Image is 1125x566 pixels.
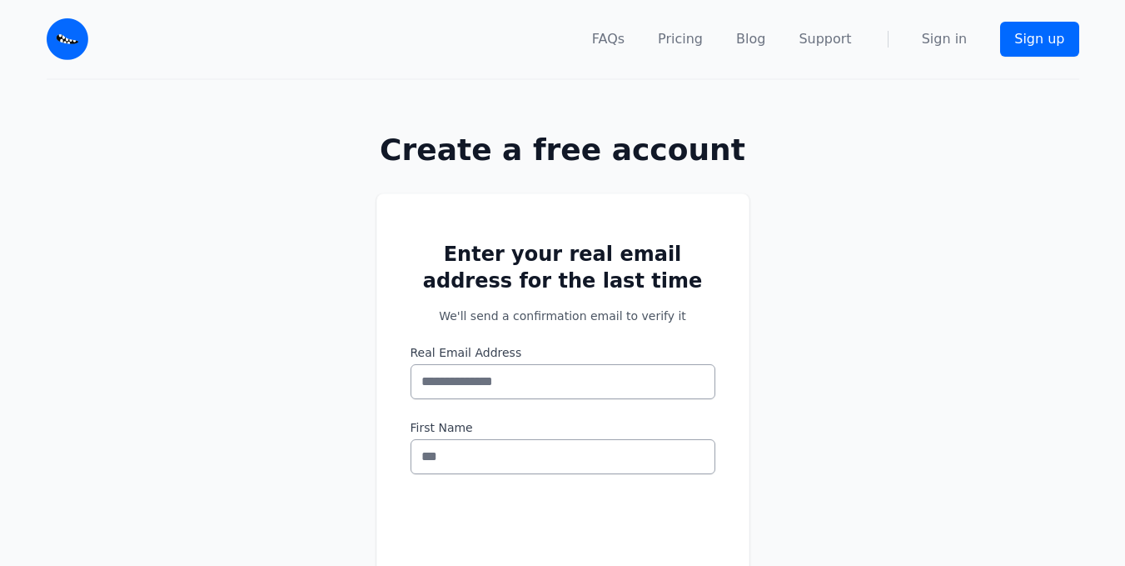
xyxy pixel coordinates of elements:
[1000,22,1078,57] a: Sign up
[411,308,715,324] p: We'll send a confirmation email to verify it
[411,241,715,294] h2: Enter your real email address for the last time
[658,29,703,49] a: Pricing
[799,29,851,49] a: Support
[411,344,715,361] label: Real Email Address
[922,29,968,49] a: Sign in
[47,18,88,60] img: Email Monster
[411,494,664,559] iframe: reCAPTCHA
[592,29,625,49] a: FAQs
[411,419,715,436] label: First Name
[323,133,803,167] h1: Create a free account
[736,29,765,49] a: Blog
